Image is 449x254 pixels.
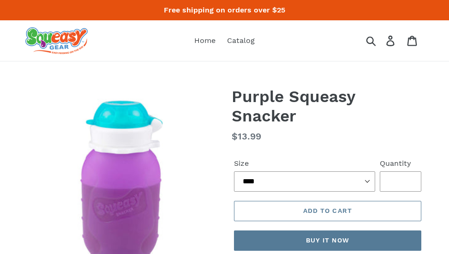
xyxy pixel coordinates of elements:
span: Catalog [227,36,255,45]
label: Size [234,158,376,169]
label: Quantity [380,158,421,169]
span: Home [194,36,216,45]
button: Add to cart [234,201,422,221]
img: squeasy gear snacker portable food pouch [25,27,88,54]
a: Home [190,34,220,48]
a: Catalog [222,34,259,48]
span: $13.99 [232,131,261,142]
button: Buy it now [234,230,422,251]
h1: Purple Squeasy Snacker [232,87,424,126]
